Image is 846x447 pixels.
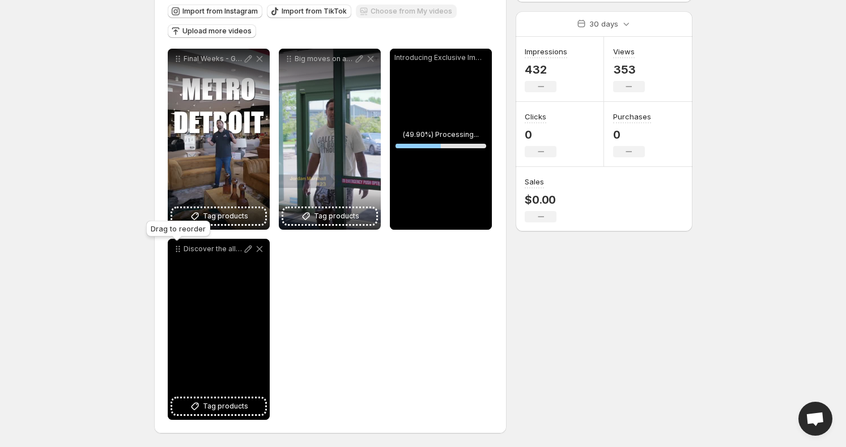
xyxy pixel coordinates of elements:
div: Introducing Exclusive Immersive Sound Seating Elevate your comfortand your entertainment Our new ... [390,49,492,230]
span: Import from Instagram [182,7,258,16]
span: Upload more videos [182,27,252,36]
h3: Views [613,46,635,57]
button: Upload more videos [168,24,256,38]
div: Discover the all-new Sleep Studio Mattress Gallery at our Southfield showroom From plush to firm ... [168,239,270,420]
span: Tag products [203,210,248,222]
p: Big moves on and off the field Michigans own Running Back [PERSON_NAME] stopped by 5th Avenue Fur... [295,54,354,63]
p: 353 [613,63,645,76]
button: Tag products [172,208,265,224]
h3: Sales [525,176,544,187]
p: 0 [525,128,556,141]
h3: Impressions [525,46,567,57]
button: Tag products [172,398,265,414]
p: $0.00 [525,193,556,207]
h3: Purchases [613,111,651,122]
h3: Clicks [525,111,546,122]
p: 432 [525,63,567,76]
span: Tag products [203,401,248,412]
div: Final Weeks - Grand Opening Sale [GEOGRAPHIC_DATA] Furnitures NEW 70000 sq ft Southfield showroom... [168,49,270,230]
button: Import from TikTok [267,5,351,18]
p: Final Weeks - Grand Opening Sale [GEOGRAPHIC_DATA] Furnitures NEW 70000 sq ft Southfield showroom... [184,54,243,63]
div: Open chat [798,402,832,436]
button: Tag products [283,208,376,224]
p: 0 [613,128,651,141]
p: 30 days [589,18,618,29]
span: Tag products [314,210,359,222]
div: Big moves on and off the field Michigans own Running Back [PERSON_NAME] stopped by 5th Avenue Fur... [279,49,381,230]
span: Import from TikTok [282,7,347,16]
p: Discover the all-new Sleep Studio Mattress Gallery at our Southfield showroom From plush to firm ... [184,244,243,253]
p: Introducing Exclusive Immersive Sound Seating Elevate your comfortand your entertainment Our new ... [394,53,487,62]
button: Import from Instagram [168,5,262,18]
